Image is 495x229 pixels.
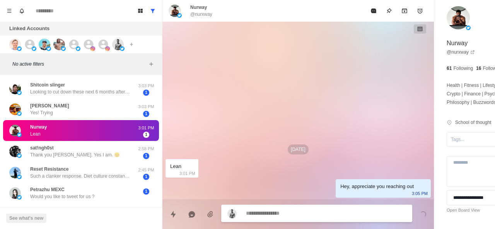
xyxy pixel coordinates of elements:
[447,49,475,56] a: @nurxway
[30,166,68,173] p: Reset Resistance
[9,187,21,199] img: picture
[30,173,131,180] p: Such a clanker response. Diet culture constantly projecting that there is always more weight to b...
[30,131,41,137] p: Lean
[137,83,156,89] p: 3:03 PM
[30,206,69,213] p: [PERSON_NAME]
[17,90,22,95] img: picture
[12,61,147,68] p: No active filters
[17,46,22,51] img: picture
[447,207,480,214] a: Open Board View
[170,162,181,171] div: Lean
[227,209,237,218] img: picture
[366,3,381,19] button: Mark as read
[9,25,49,32] p: Linked Accounts
[447,65,452,72] p: 61
[147,59,156,69] button: Add filters
[6,214,46,223] button: See what's new
[9,83,21,94] img: picture
[476,65,481,72] p: 16
[17,175,22,179] img: picture
[184,207,200,222] button: Reply with AI
[288,144,309,154] p: [DATE]
[143,153,149,159] span: 1
[9,146,21,157] img: picture
[112,39,124,50] img: picture
[455,119,491,126] p: School of thought
[30,88,131,95] p: Looking to cut down these next 6 months after a bulk for the first 9 months of the year. Was pret...
[30,144,54,151] p: sat!ngh0st
[30,81,65,88] p: Shitcoin slinger
[17,132,22,137] img: picture
[143,188,149,195] span: 1
[90,46,95,51] img: picture
[127,40,136,49] button: Add account
[46,46,51,51] img: picture
[143,132,149,138] span: 1
[9,125,21,136] img: picture
[412,189,428,198] p: 3:05 PM
[143,111,149,117] span: 1
[447,39,468,48] p: Nurway
[9,39,21,50] img: picture
[30,109,53,116] p: Yes! Trying
[203,207,218,222] button: Add media
[9,103,21,115] img: picture
[137,103,156,110] p: 3:03 PM
[453,65,473,72] p: Following
[30,186,65,193] p: Petrazhu MEXC
[381,3,397,19] button: Pin
[17,111,22,116] img: picture
[15,5,28,17] button: Notifications
[412,3,428,19] button: Add reminder
[143,174,149,180] span: 1
[30,193,95,200] p: Would you like to tweet for us ?
[447,6,470,29] img: picture
[17,153,22,158] img: picture
[9,167,21,178] img: picture
[61,46,66,51] img: picture
[466,25,471,30] img: picture
[397,3,412,19] button: Archive
[53,39,65,50] img: picture
[30,151,120,158] p: Thank you [PERSON_NAME]. Yes I am. 😊
[143,90,149,96] span: 1
[39,39,50,50] img: picture
[415,207,431,222] button: Send message
[179,169,195,178] p: 3:01 PM
[190,11,212,18] p: @nurxway
[3,5,15,17] button: Menu
[30,102,69,109] p: [PERSON_NAME]
[17,195,22,200] img: picture
[137,125,156,131] p: 3:01 PM
[190,4,207,11] p: Nurway
[177,13,182,18] img: picture
[105,46,110,51] img: picture
[166,207,181,222] button: Quick replies
[137,167,156,173] p: 2:45 PM
[134,5,147,17] button: Board View
[32,46,36,51] img: picture
[137,146,156,152] p: 2:58 PM
[147,5,159,17] button: Show all conversations
[169,5,181,17] img: picture
[340,182,414,191] div: Hey, appreciate you reaching out
[76,46,80,51] img: picture
[30,124,47,131] p: Nurway
[120,46,125,51] img: picture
